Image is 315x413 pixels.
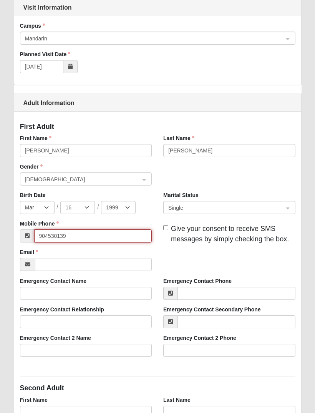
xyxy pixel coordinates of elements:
label: Campus [20,22,45,30]
label: Planned Visit Date [20,50,71,58]
span: Female [25,175,140,184]
h4: Second Adult [20,384,295,393]
h1: Adult Information [14,99,301,107]
label: Emergency Contact Secondary Phone [163,306,261,313]
span: / [57,203,58,211]
label: Marital Status [163,191,199,199]
label: Emergency Contact Phone [163,277,232,285]
span: Mandarin [25,34,277,43]
label: Emergency Contact 2 Phone [163,334,236,342]
label: Gender [20,163,43,171]
label: Mobile Phone [20,220,59,227]
label: Birth Date [20,191,46,199]
label: Emergency Contact Name [20,277,87,285]
label: Email [20,248,38,256]
input: Give your consent to receive SMS messages by simply checking the box. [163,225,168,230]
h4: First Adult [20,123,295,131]
label: Last Name [163,134,194,142]
span: Give your consent to receive SMS messages by simply checking the box. [171,225,289,243]
span: Single [168,204,277,212]
label: Emergency Contact 2 Name [20,334,91,342]
label: First Name [20,134,51,142]
label: Last Name [163,396,191,404]
label: Emergency Contact Relationship [20,306,104,313]
label: First Name [20,396,48,404]
span: / [97,203,99,211]
h1: Visit Information [14,4,301,11]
